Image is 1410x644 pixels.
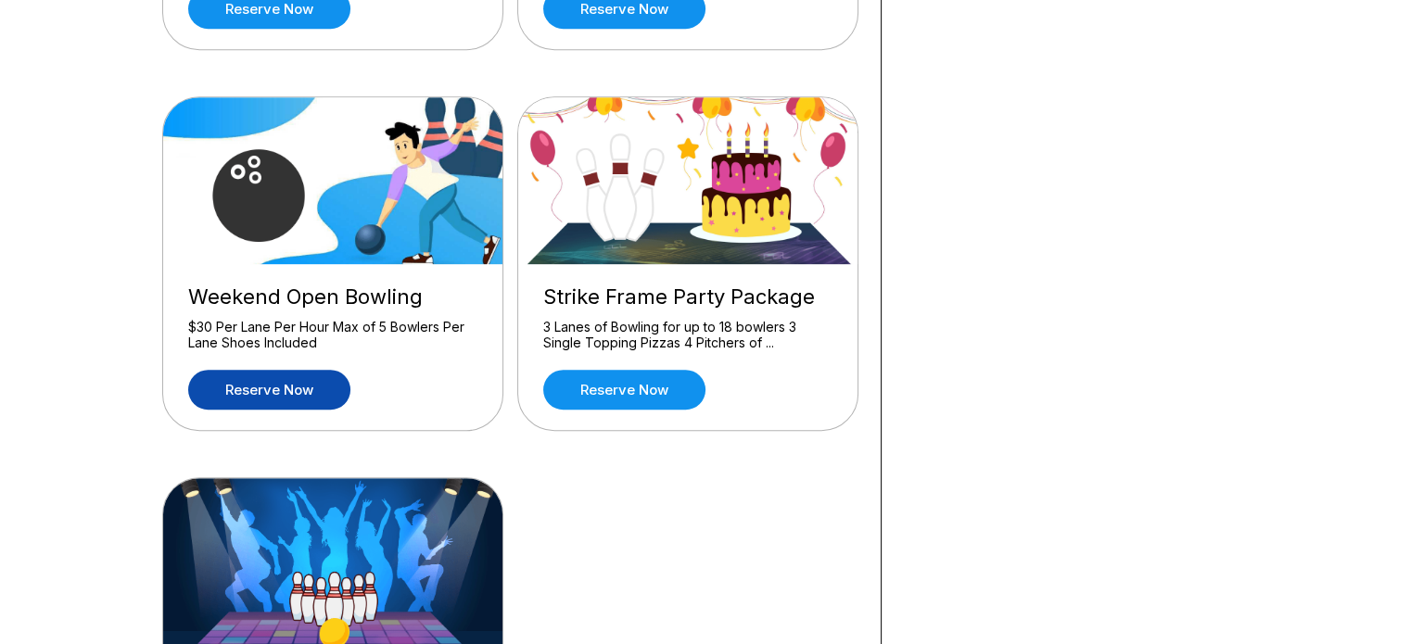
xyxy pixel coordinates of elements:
[543,319,832,351] div: 3 Lanes of Bowling for up to 18 bowlers 3 Single Topping Pizzas 4 Pitchers of ...
[188,319,477,351] div: $30 Per Lane Per Hour Max of 5 Bowlers Per Lane Shoes Included
[518,97,859,264] img: Strike Frame Party Package
[188,284,477,309] div: Weekend Open Bowling
[188,370,350,410] a: Reserve now
[163,97,504,264] img: Weekend Open Bowling
[543,370,705,410] a: Reserve now
[543,284,832,309] div: Strike Frame Party Package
